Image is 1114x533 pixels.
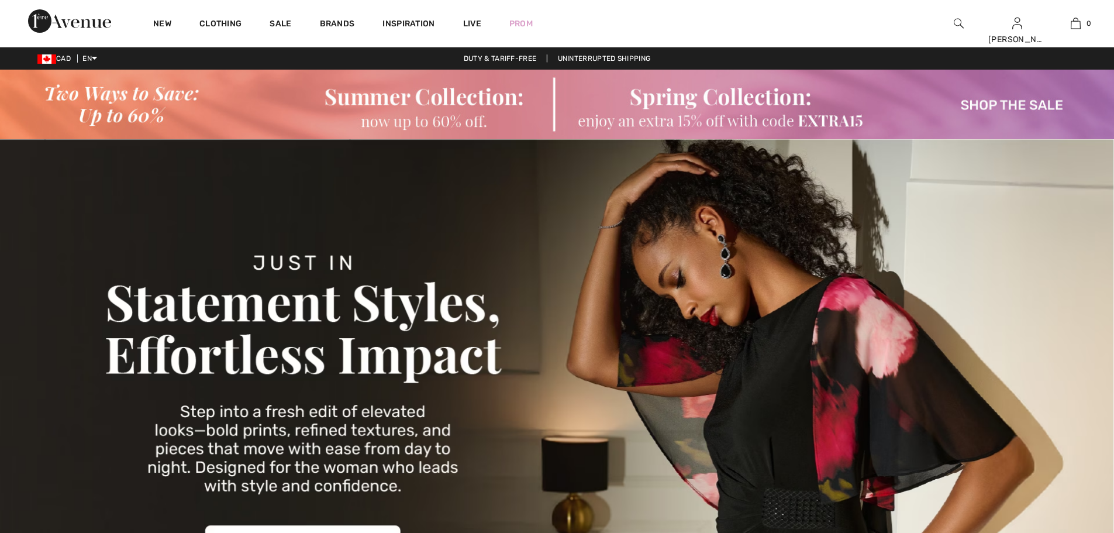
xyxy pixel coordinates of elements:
iframe: Opens a widget where you can chat to one of our agents [1040,498,1102,527]
span: Inspiration [382,19,434,31]
span: 0 [1087,18,1091,29]
a: New [153,19,171,31]
img: search the website [954,16,964,30]
img: Canadian Dollar [37,54,56,64]
a: Live [463,18,481,30]
span: CAD [37,54,75,63]
a: Prom [509,18,533,30]
img: 1ère Avenue [28,9,111,33]
img: My Bag [1071,16,1081,30]
a: 0 [1047,16,1104,30]
img: My Info [1012,16,1022,30]
a: Sale [270,19,291,31]
div: [PERSON_NAME] [988,33,1046,46]
a: Sign In [1012,18,1022,29]
a: Brands [320,19,355,31]
span: EN [82,54,97,63]
a: Clothing [199,19,242,31]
